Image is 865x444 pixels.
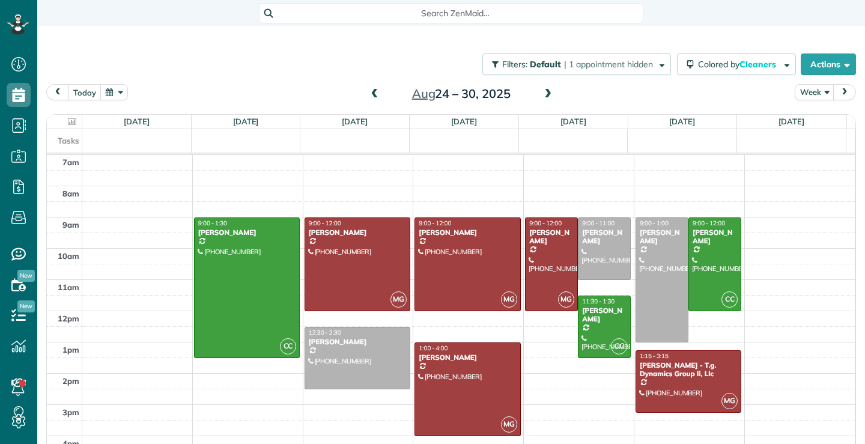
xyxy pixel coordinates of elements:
[669,117,695,126] a: [DATE]
[62,345,79,354] span: 1pm
[721,291,738,308] span: CC
[124,117,150,126] a: [DATE]
[501,291,517,308] span: MG
[833,84,856,100] button: next
[640,352,669,360] span: 1:15 - 3:15
[801,53,856,75] button: Actions
[795,84,834,100] button: Week
[418,228,517,237] div: [PERSON_NAME]
[62,157,79,167] span: 7am
[62,189,79,198] span: 8am
[640,219,669,227] span: 9:00 - 1:00
[778,117,804,126] a: [DATE]
[529,228,574,246] div: [PERSON_NAME]
[62,220,79,230] span: 9am
[280,338,296,354] span: CC
[482,53,671,75] button: Filters: Default | 1 appointment hidden
[739,59,778,70] span: Cleaners
[502,59,527,70] span: Filters:
[530,59,562,70] span: Default
[501,416,517,433] span: MG
[68,84,102,100] button: today
[198,228,296,237] div: [PERSON_NAME]
[582,219,615,227] span: 9:00 - 11:00
[58,282,79,292] span: 11am
[639,228,685,246] div: [PERSON_NAME]
[386,87,536,100] h2: 24 – 30, 2025
[692,228,738,246] div: [PERSON_NAME]
[308,338,407,346] div: [PERSON_NAME]
[677,53,796,75] button: Colored byCleaners
[581,228,627,246] div: [PERSON_NAME]
[17,300,35,312] span: New
[721,393,738,409] span: MG
[390,291,407,308] span: MG
[198,219,227,227] span: 9:00 - 1:30
[46,84,69,100] button: prev
[582,297,615,305] span: 11:30 - 1:30
[62,376,79,386] span: 2pm
[639,361,738,379] div: [PERSON_NAME] - T.g. Dynamics Group Ii, Llc
[419,219,451,227] span: 9:00 - 12:00
[419,344,448,352] span: 1:00 - 4:00
[62,407,79,417] span: 3pm
[698,59,780,70] span: Colored by
[58,314,79,323] span: 12pm
[824,403,853,432] iframe: Intercom live chat
[693,219,725,227] span: 9:00 - 12:00
[58,251,79,261] span: 10am
[451,117,477,126] a: [DATE]
[418,353,517,362] div: [PERSON_NAME]
[17,270,35,282] span: New
[412,86,436,101] span: Aug
[529,219,562,227] span: 9:00 - 12:00
[58,136,79,145] span: Tasks
[581,306,627,324] div: [PERSON_NAME]
[309,329,341,336] span: 12:30 - 2:30
[309,219,341,227] span: 9:00 - 12:00
[233,117,259,126] a: [DATE]
[560,117,586,126] a: [DATE]
[342,117,368,126] a: [DATE]
[558,291,574,308] span: MG
[611,338,627,354] span: CC
[308,228,407,237] div: [PERSON_NAME]
[476,53,671,75] a: Filters: Default | 1 appointment hidden
[564,59,653,70] span: | 1 appointment hidden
